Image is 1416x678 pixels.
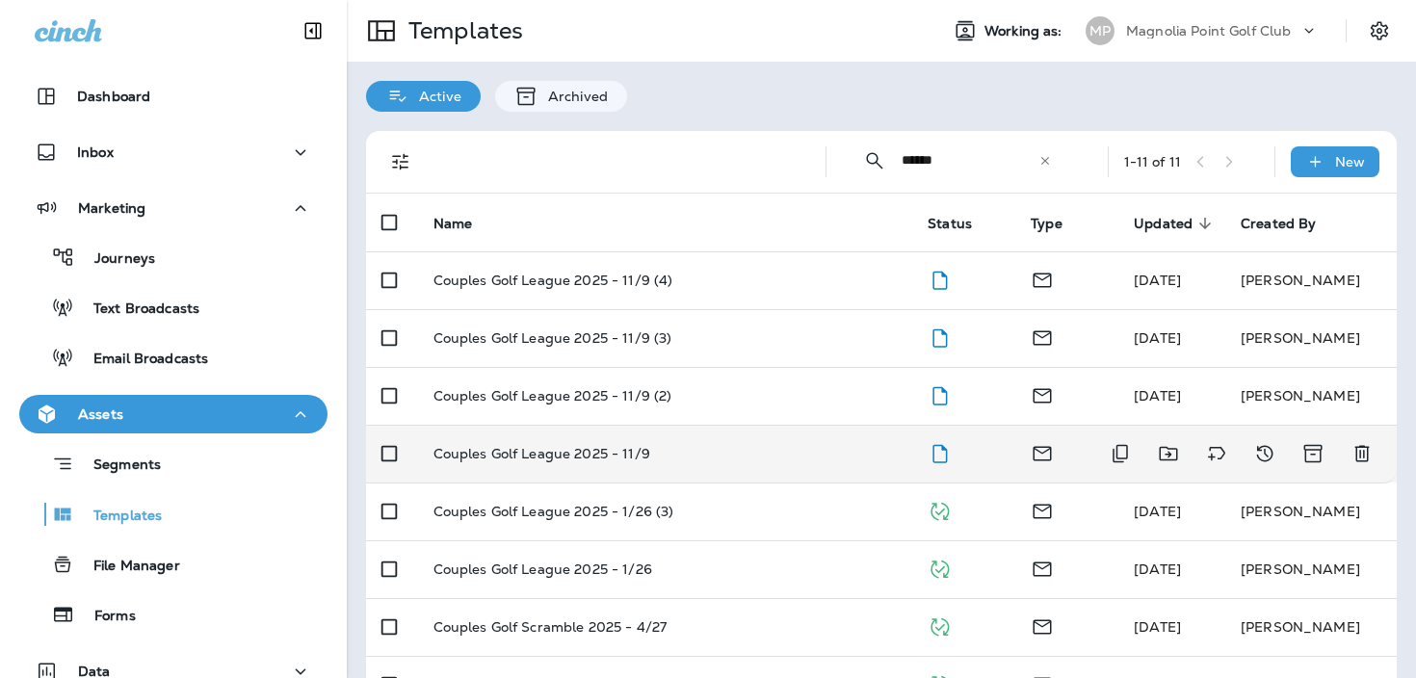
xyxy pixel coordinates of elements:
[1225,251,1397,309] td: [PERSON_NAME]
[19,133,328,171] button: Inbox
[928,501,952,518] span: Published
[1134,216,1193,232] span: Updated
[1124,154,1181,169] div: 1 - 11 of 11
[78,200,145,216] p: Marketing
[77,144,114,160] p: Inbox
[19,237,328,277] button: Journeys
[928,559,952,576] span: Published
[19,594,328,635] button: Forms
[1241,215,1341,232] span: Created By
[19,77,328,116] button: Dashboard
[433,619,668,635] p: Couples Golf Scramble 2025 - 4/27
[19,494,328,535] button: Templates
[1134,503,1181,520] span: Jake Hopkins
[1031,559,1054,576] span: Email
[1343,434,1381,473] button: Delete
[1101,434,1140,473] button: Duplicate
[1031,616,1054,634] span: Email
[1134,215,1218,232] span: Updated
[19,544,328,585] button: File Manager
[1362,13,1397,48] button: Settings
[74,351,208,369] p: Email Broadcasts
[409,89,461,104] p: Active
[19,337,328,378] button: Email Broadcasts
[433,273,673,288] p: Couples Golf League 2025 - 11/9 (4)
[1031,270,1054,287] span: Email
[1197,434,1236,473] button: Add tags
[1126,23,1291,39] p: Magnolia Point Golf Club
[1031,501,1054,518] span: Email
[1134,329,1181,347] span: Celeste Janson
[928,215,997,232] span: Status
[1134,618,1181,636] span: Jake Hopkins
[1031,215,1088,232] span: Type
[401,16,523,45] p: Templates
[19,189,328,227] button: Marketing
[928,327,952,345] span: Draft
[1294,434,1333,473] button: Archive
[1086,16,1114,45] div: MP
[381,143,420,181] button: Filters
[1225,540,1397,598] td: [PERSON_NAME]
[433,504,674,519] p: Couples Golf League 2025 - 1/26 (3)
[1031,443,1054,460] span: Email
[928,270,952,287] span: Draft
[1134,561,1181,578] span: Jake Hopkins
[928,616,952,634] span: Published
[1241,216,1316,232] span: Created By
[75,250,155,269] p: Journeys
[1031,385,1054,403] span: Email
[1031,327,1054,345] span: Email
[1225,309,1397,367] td: [PERSON_NAME]
[433,330,672,346] p: Couples Golf League 2025 - 11/9 (3)
[433,561,652,577] p: Couples Golf League 2025 - 1/26
[1149,434,1188,473] button: Move to folder
[78,406,123,422] p: Assets
[1134,272,1181,289] span: Celeste Janson
[19,395,328,433] button: Assets
[1246,434,1284,473] button: View Changelog
[984,23,1066,39] span: Working as:
[75,608,136,626] p: Forms
[433,388,672,404] p: Couples Golf League 2025 - 11/9 (2)
[928,443,952,460] span: Draft
[433,216,473,232] span: Name
[1225,367,1397,425] td: [PERSON_NAME]
[928,216,972,232] span: Status
[1031,216,1062,232] span: Type
[74,456,161,476] p: Segments
[433,446,650,461] p: Couples Golf League 2025 - 11/9
[286,12,340,50] button: Collapse Sidebar
[74,508,162,526] p: Templates
[1335,154,1365,169] p: New
[19,443,328,484] button: Segments
[19,287,328,327] button: Text Broadcasts
[433,215,498,232] span: Name
[74,300,199,319] p: Text Broadcasts
[77,89,150,104] p: Dashboard
[1225,482,1397,540] td: [PERSON_NAME]
[1225,598,1397,656] td: [PERSON_NAME]
[538,89,608,104] p: Archived
[74,558,180,576] p: File Manager
[855,142,894,180] button: Collapse Search
[928,385,952,403] span: Draft
[1134,387,1181,404] span: Celeste Janson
